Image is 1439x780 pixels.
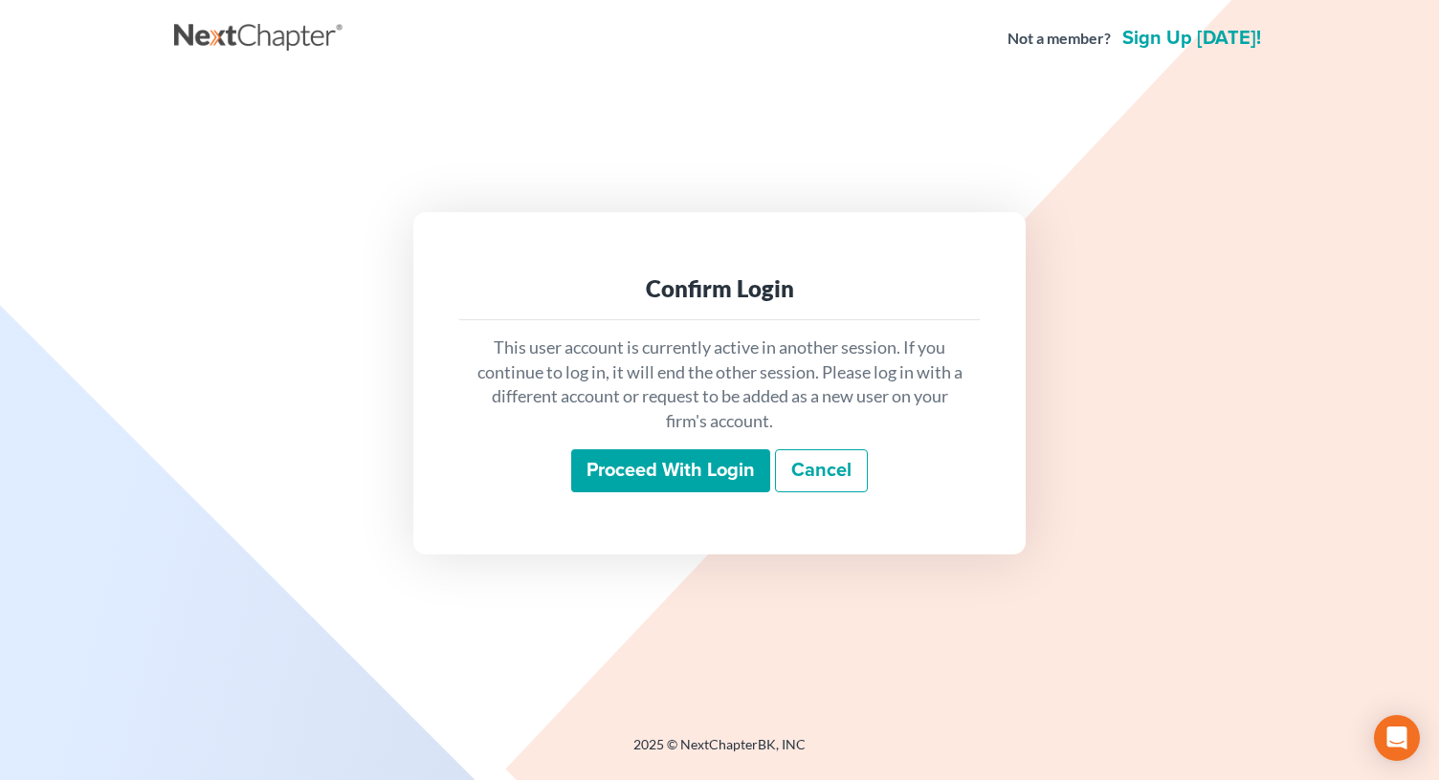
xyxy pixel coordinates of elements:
[1374,715,1420,761] div: Open Intercom Messenger
[174,735,1265,769] div: 2025 © NextChapterBK, INC
[1007,28,1111,50] strong: Not a member?
[775,449,868,493] a: Cancel
[1118,29,1265,48] a: Sign up [DATE]!
[475,273,964,304] div: Confirm Login
[571,449,770,493] input: Proceed with login
[475,336,964,434] p: This user account is currently active in another session. If you continue to log in, it will end ...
